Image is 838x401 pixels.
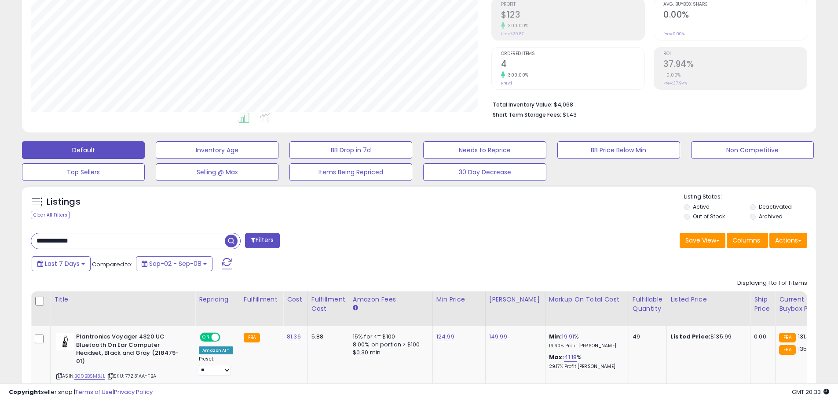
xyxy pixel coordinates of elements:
button: Needs to Reprice [423,141,546,159]
p: 16.60% Profit [PERSON_NAME] [549,343,622,349]
label: Archived [759,213,783,220]
h2: 0.00% [663,10,807,22]
small: FBA [779,345,795,355]
a: 149.99 [489,332,507,341]
button: Default [22,141,145,159]
b: Short Term Storage Fees: [493,111,561,118]
span: $1.43 [563,110,577,119]
li: $4,068 [493,99,801,109]
div: Amazon Fees [353,295,429,304]
button: Filters [245,233,279,248]
span: Compared to: [92,260,132,269]
div: $0.30 min [353,349,426,357]
span: ROI [663,52,807,56]
small: 0.00% [663,72,681,78]
small: FBA [779,333,795,342]
div: % [549,333,622,349]
a: B09BBSM3JL [74,372,105,380]
a: 81.36 [287,332,301,341]
button: Actions [769,233,807,248]
div: Markup on Total Cost [549,295,625,304]
small: Prev: 0.00% [663,31,684,37]
div: Repricing [199,295,236,304]
span: Avg. Buybox Share [663,2,807,7]
a: Terms of Use [75,388,113,396]
button: Inventory Age [156,141,278,159]
span: Ordered Items [501,52,644,56]
div: $135.99 [670,333,743,341]
b: Total Inventory Value: [493,101,553,108]
b: Listed Price: [670,332,710,341]
span: OFF [219,334,233,341]
span: Sep-02 - Sep-08 [149,259,201,268]
a: 19.91 [562,332,574,341]
div: Ship Price [754,295,772,313]
small: Prev: 37.94% [663,81,687,86]
b: Min: [549,332,562,341]
div: Preset: [199,356,233,376]
span: Columns [732,236,760,245]
span: | SKU: 77Z31AA-FBA [106,372,156,379]
button: Save View [680,233,725,248]
button: 30 Day Decrease [423,163,546,181]
div: Fulfillment Cost [311,295,345,313]
div: Fulfillable Quantity [633,295,663,313]
div: Fulfillment [244,295,279,304]
div: 8.00% on portion > $100 [353,341,426,349]
a: 124.99 [436,332,454,341]
b: Max: [549,353,564,361]
div: Current Buybox Price [779,295,824,313]
small: Amazon Fees. [353,304,358,312]
label: Active [693,203,709,210]
div: 49 [633,333,660,341]
div: 5.88 [311,333,342,341]
small: FBA [244,333,260,342]
div: % [549,353,622,370]
button: Columns [727,233,768,248]
button: BB Drop in 7d [289,141,412,159]
small: Prev: $30.87 [501,31,523,37]
small: Prev: 1 [501,81,512,86]
span: 2025-09-16 20:33 GMT [792,388,829,396]
div: [PERSON_NAME] [489,295,542,304]
label: Out of Stock [693,213,725,220]
p: 29.17% Profit [PERSON_NAME] [549,364,622,370]
p: Listing States: [684,193,816,201]
div: Displaying 1 to 1 of 1 items [737,279,807,287]
small: 300.00% [505,72,529,78]
div: Cost [287,295,304,304]
strong: Copyright [9,388,41,396]
button: Items Being Repriced [289,163,412,181]
th: The percentage added to the cost of goods (COGS) that forms the calculator for Min & Max prices. [545,291,629,326]
div: seller snap | | [9,388,153,397]
span: Last 7 Days [45,259,80,268]
a: Privacy Policy [114,388,153,396]
div: Title [54,295,191,304]
label: Deactivated [759,203,792,210]
small: 300.00% [505,22,529,29]
span: Profit [501,2,644,7]
button: Selling @ Max [156,163,278,181]
div: Clear All Filters [31,211,70,219]
img: 31XeHRYNcGL._SL40_.jpg [56,333,74,350]
h2: 4 [501,59,644,71]
h2: 37.94% [663,59,807,71]
a: 41.18 [564,353,577,362]
span: 131.37 [798,332,813,341]
button: Last 7 Days [32,256,91,271]
span: ON [201,334,212,341]
div: 15% for <= $100 [353,333,426,341]
h2: $123 [501,10,644,22]
button: Sep-02 - Sep-08 [136,256,212,271]
button: Non Competitive [691,141,814,159]
div: Min Price [436,295,482,304]
div: Amazon AI * [199,346,233,354]
div: 0.00 [754,333,768,341]
button: Top Sellers [22,163,145,181]
h5: Listings [47,196,81,208]
div: Listed Price [670,295,747,304]
b: Plantronics Voyager 4320 UC Bluetooth On Ear Computer Headset, Black and Gray (218479-01) [76,333,183,368]
span: 135.99 [798,345,816,353]
button: BB Price Below Min [557,141,680,159]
